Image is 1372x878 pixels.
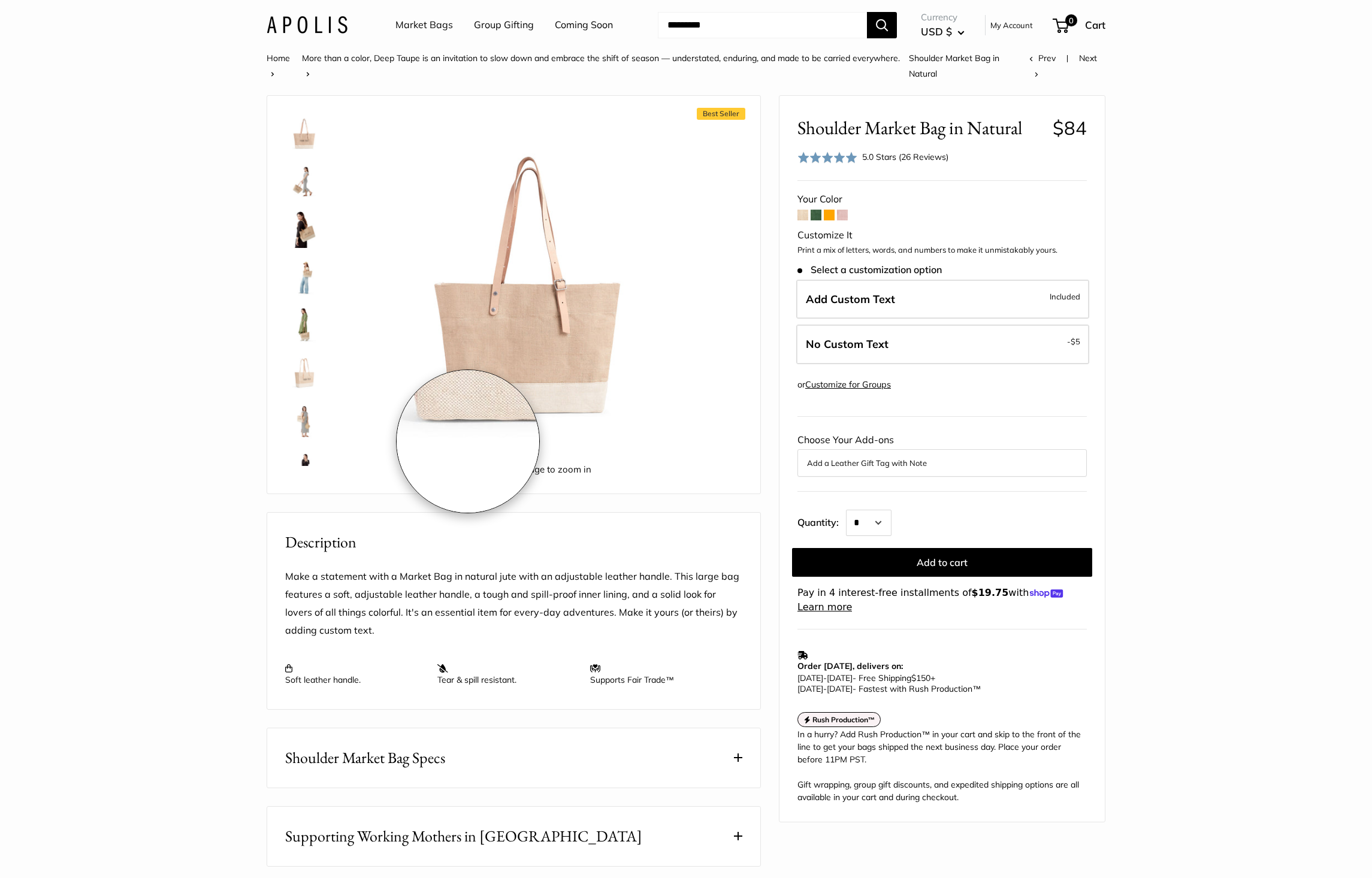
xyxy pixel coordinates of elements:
[797,431,1087,477] div: Choose Your Add-ons
[285,746,445,770] span: Shoulder Market Bag Specs
[797,377,891,393] div: or
[302,53,900,63] a: More than a color, Deep Taupe is an invitation to slow down and embrace the shift of season — und...
[283,351,326,394] a: Shoulder Market Bag in Natural
[911,673,930,683] span: $150
[1085,19,1105,31] span: Cart
[285,401,324,440] img: Shoulder Market Bag in Natural
[10,832,128,868] iframe: Sign Up via Text for Offers
[283,399,326,442] a: Shoulder Market Bag in Natural
[1050,289,1080,304] span: Included
[283,207,326,250] a: Shoulder Market Bag in Natural
[283,255,326,298] a: Shoulder Market Bag in Natural
[796,325,1089,364] label: Leave Blank
[658,12,867,38] input: Search...
[797,661,903,671] strong: Order [DATE], delivers on:
[285,114,324,152] img: Shoulder Market Bag in Natural
[862,150,948,164] div: 5.0 Stars (26 Reviews)
[797,190,1087,208] div: Your Color
[285,162,324,200] img: Shoulder Market Bag in Natural
[285,531,742,554] h2: Description
[285,568,742,640] p: Make a statement with a Market Bag in natural jute with an adjustable leather handle. This large ...
[283,303,326,346] a: Shoulder Market Bag in Natural
[267,807,760,866] button: Supporting Working Mothers in [GEOGRAPHIC_DATA]
[285,353,324,392] img: Shoulder Market Bag in Natural
[797,683,823,694] span: [DATE]
[1065,14,1077,26] span: 0
[797,244,1087,256] p: Print a mix of letters, words, and numbers to make it unmistakably yours.
[797,264,942,275] span: Select a customization option
[437,664,578,685] p: Tear & spill resistant.
[285,825,642,848] span: Supporting Working Mothers in [GEOGRAPHIC_DATA]
[697,108,745,120] span: Best Seller
[285,210,324,248] img: Shoulder Market Bag in Natural
[797,673,823,683] span: [DATE]
[474,16,534,34] a: Group Gifting
[797,673,1081,694] p: - Free Shipping +
[285,305,324,344] img: Shoulder Market Bag in Natural
[921,22,965,41] button: USD $
[990,18,1033,32] a: My Account
[590,664,730,685] p: Supports Fair Trade™
[283,159,326,202] a: Shoulder Market Bag in Natural
[283,111,326,155] a: Shoulder Market Bag in Natural
[792,548,1092,577] button: Add to cart
[1067,334,1080,349] span: -
[363,114,694,444] img: Shoulder Market Bag in Natural
[823,683,827,694] span: -
[797,506,846,536] label: Quantity:
[1054,16,1105,35] a: 0 Cart
[807,456,1077,470] button: Add a Leather Gift Tag with Note
[1071,337,1080,346] span: $5
[806,292,895,306] span: Add Custom Text
[909,53,999,79] span: Shoulder Market Bag in Natural
[797,683,981,694] span: - Fastest with Rush Production™
[812,715,875,724] strong: Rush Production™
[285,449,324,488] img: Shoulder Market Bag in Natural
[827,673,853,683] span: [DATE]
[797,149,948,166] div: 5.0 Stars (26 Reviews)
[867,12,897,38] button: Search
[267,728,760,788] button: Shoulder Market Bag Specs
[921,25,952,38] span: USD $
[921,9,965,26] span: Currency
[805,379,891,390] a: Customize for Groups
[806,337,889,351] span: No Custom Text
[285,664,425,685] p: Soft leather handle.
[1053,116,1087,140] span: $84
[796,280,1089,319] label: Add Custom Text
[1029,53,1056,63] a: Prev
[267,50,1029,81] nav: Breadcrumb
[267,16,347,34] img: Apolis
[363,461,694,478] span: Roll over image to zoom in
[395,16,453,34] a: Market Bags
[797,226,1087,244] div: Customize It
[827,683,853,694] span: [DATE]
[797,117,1044,139] span: Shoulder Market Bag in Natural
[555,16,613,34] a: Coming Soon
[283,447,326,490] a: Shoulder Market Bag in Natural
[285,258,324,296] img: Shoulder Market Bag in Natural
[797,728,1087,804] div: In a hurry? Add Rush Production™ in your cart and skip to the front of the line to get your bags ...
[823,673,827,683] span: -
[267,53,290,63] a: Home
